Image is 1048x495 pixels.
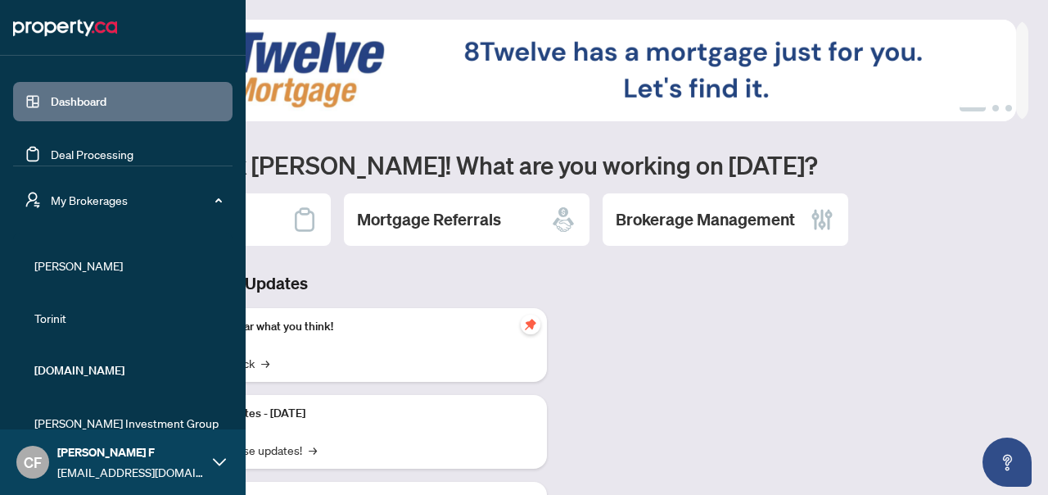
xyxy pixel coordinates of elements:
[24,451,42,474] span: CF
[57,463,205,481] span: [EMAIL_ADDRESS][DOMAIN_NAME]
[51,191,221,209] span: My Brokerages
[51,94,106,109] a: Dashboard
[261,354,269,372] span: →
[982,438,1032,487] button: Open asap
[25,192,41,208] span: user-switch
[34,309,221,327] span: Torinit
[992,105,999,111] button: 2
[13,15,117,41] img: logo
[309,441,317,459] span: →
[616,208,795,231] h2: Brokerage Management
[51,147,133,161] a: Deal Processing
[34,414,221,432] span: [PERSON_NAME] Investment Group
[172,405,534,423] p: Platform Updates - [DATE]
[960,105,986,111] button: 1
[521,315,540,334] span: pushpin
[85,272,547,295] h3: Brokerage & Industry Updates
[85,149,1028,180] h1: Welcome back [PERSON_NAME]! What are you working on [DATE]?
[57,443,205,461] span: [PERSON_NAME] F
[34,257,221,275] span: [PERSON_NAME]
[1005,105,1012,111] button: 3
[34,361,221,379] span: [DOMAIN_NAME]
[357,208,501,231] h2: Mortgage Referrals
[85,20,1016,121] img: Slide 0
[172,318,534,336] p: We want to hear what you think!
